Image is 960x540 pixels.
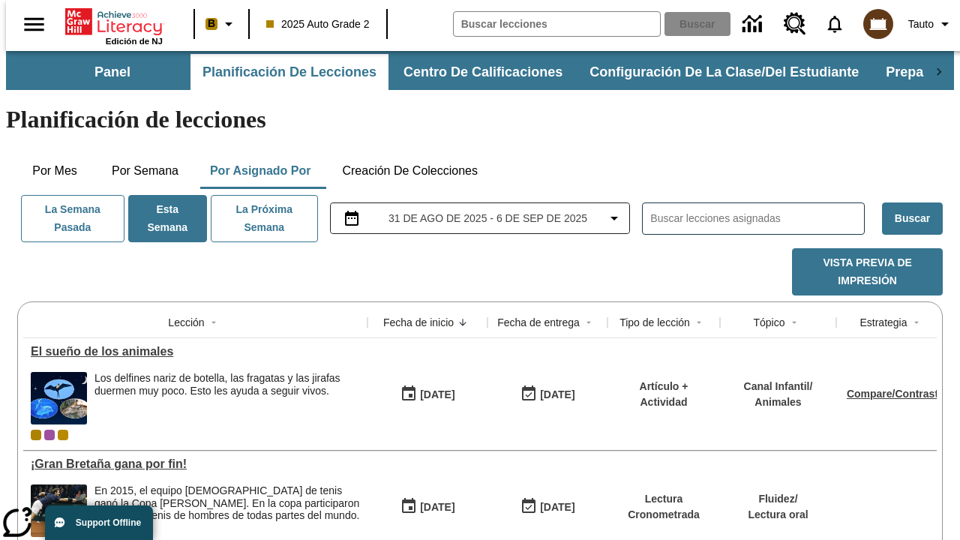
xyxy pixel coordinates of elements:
[420,385,454,404] div: [DATE]
[94,372,360,397] div: Los delfines nariz de botella, las fragatas y las jirafas duermen muy poco. Esto les ayuda a segu...
[540,385,574,404] div: [DATE]
[391,54,574,90] button: Centro de calificaciones
[577,54,871,90] button: Configuración de la clase/del estudiante
[515,493,580,521] button: 09/07/25: Último día en que podrá accederse la lección
[31,345,360,358] a: El sueño de los animales, Lecciones
[815,4,854,43] a: Notificaciones
[619,315,690,330] div: Tipo de lección
[395,380,460,409] button: 09/02/25: Primer día en que estuvo disponible la lección
[36,54,924,90] div: Subbarra de navegación
[907,313,925,331] button: Sort
[31,345,360,358] div: El sueño de los animales
[882,202,943,235] button: Buscar
[854,4,902,43] button: Escoja un nuevo avatar
[863,9,893,39] img: avatar image
[615,379,712,410] p: Artículo + Actividad
[12,2,56,46] button: Abrir el menú lateral
[454,12,660,36] input: Buscar campo
[902,10,960,37] button: Perfil/Configuración
[65,7,163,37] a: Portada
[45,505,153,540] button: Support Offline
[211,195,318,242] button: La próxima semana
[37,54,187,90] button: Panel
[76,517,141,528] span: Support Offline
[337,209,624,227] button: Seleccione el intervalo de fechas opción del menú
[168,315,204,330] div: Lección
[106,37,163,46] span: Edición de NJ
[515,380,580,409] button: 09/02/25: Último día en que podrá accederse la lección
[128,195,207,242] button: Esta semana
[744,379,813,394] p: Canal Infantil /
[208,14,215,33] span: B
[199,10,244,37] button: Boost El color de la clase es anaranjado claro. Cambiar el color de la clase.
[748,491,808,507] p: Fluidez /
[94,484,360,537] div: En 2015, el equipo británico de tenis ganó la Copa Davis. En la copa participaron equipos de teni...
[847,388,938,400] a: Compare/Contrast
[792,248,943,295] button: Vista previa de impresión
[266,16,370,32] span: 2025 Auto Grade 2
[615,491,712,523] p: Lectura Cronometrada
[690,313,708,331] button: Sort
[744,394,813,410] p: Animales
[775,4,815,44] a: Centro de recursos, Se abrirá en una pestaña nueva.
[17,153,92,189] button: Por mes
[94,372,360,424] div: Los delfines nariz de botella, las fragatas y las jirafas duermen muy poco. Esto les ayuda a segu...
[31,457,360,471] a: ¡Gran Bretaña gana por fin!, Lecciones
[753,315,784,330] div: Tópico
[31,372,87,424] img: Fotos de una fragata, dos delfines nariz de botella y una jirafa sobre un fondo de noche estrellada.
[383,315,454,330] div: Fecha de inicio
[65,5,163,46] div: Portada
[580,313,598,331] button: Sort
[44,430,55,440] div: OL 2025 Auto Grade 3
[6,106,954,133] h1: Planificación de lecciones
[395,493,460,521] button: 09/01/25: Primer día en que estuvo disponible la lección
[859,315,907,330] div: Estrategia
[454,313,472,331] button: Sort
[388,211,587,226] span: 31 de ago de 2025 - 6 de sep de 2025
[198,153,323,189] button: Por asignado por
[100,153,190,189] button: Por semana
[540,498,574,517] div: [DATE]
[748,507,808,523] p: Lectura oral
[420,498,454,517] div: [DATE]
[31,430,41,440] div: Clase actual
[94,484,360,522] div: En 2015, el equipo [DEMOGRAPHIC_DATA] de tenis ganó la Copa [PERSON_NAME]. En la copa participaro...
[6,51,954,90] div: Subbarra de navegación
[733,4,775,45] a: Centro de información
[21,195,124,242] button: La semana pasada
[31,457,360,471] div: ¡Gran Bretaña gana por fin!
[31,484,87,537] img: Tenista británico Andy Murray extendiendo todo su cuerpo para alcanzar una pelota durante un part...
[190,54,388,90] button: Planificación de lecciones
[330,153,490,189] button: Creación de colecciones
[908,16,934,32] span: Tauto
[785,313,803,331] button: Sort
[605,209,623,227] svg: Collapse Date Range Filter
[205,313,223,331] button: Sort
[497,315,580,330] div: Fecha de entrega
[650,208,864,229] input: Buscar lecciones asignadas
[924,54,954,90] div: Pestañas siguientes
[58,430,68,440] div: New 2025 class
